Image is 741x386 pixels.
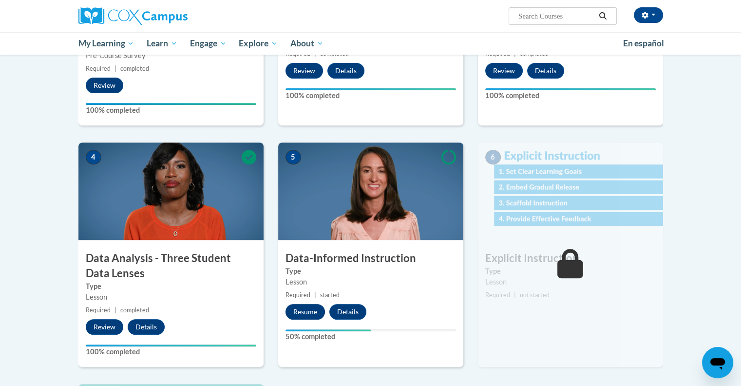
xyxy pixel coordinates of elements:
h3: Data Analysis - Three Student Data Lenses [78,251,264,281]
span: 5 [285,150,301,164]
div: Your progress [285,329,371,331]
div: Lesson [86,292,256,303]
span: Required [86,65,111,72]
span: started [320,291,340,299]
button: Search [595,10,610,22]
label: Type [285,266,456,277]
button: Review [485,63,523,79]
div: Pre-Course Survey [86,50,256,61]
span: Engage [190,38,227,49]
a: En español [617,33,670,54]
span: Learn [147,38,177,49]
button: Details [327,63,364,79]
span: | [314,291,316,299]
a: My Learning [72,32,141,55]
img: Cox Campus [78,7,188,25]
span: 6 [485,150,501,164]
h3: Data-Informed Instruction [278,251,463,266]
a: Explore [232,32,284,55]
span: About [290,38,323,49]
button: Details [128,319,165,335]
div: Your progress [485,88,656,90]
a: Learn [140,32,184,55]
img: Course Image [278,142,463,240]
label: 100% completed [86,105,256,116]
label: 100% completed [485,90,656,101]
a: Cox Campus [78,7,264,25]
button: Details [329,304,366,320]
span: Explore [239,38,278,49]
label: 50% completed [285,331,456,342]
button: Details [527,63,564,79]
button: Review [86,319,123,335]
span: En español [623,38,664,48]
input: Search Courses [517,10,595,22]
a: Engage [184,32,233,55]
label: 100% completed [86,346,256,357]
span: Required [86,306,111,314]
span: | [514,291,516,299]
div: Lesson [285,277,456,287]
label: 100% completed [285,90,456,101]
div: Lesson [485,277,656,287]
span: not started [520,291,550,299]
span: | [114,306,116,314]
img: Course Image [478,142,663,240]
div: Your progress [285,88,456,90]
a: About [284,32,330,55]
label: Type [86,281,256,292]
span: My Learning [78,38,134,49]
span: | [114,65,116,72]
button: Account Settings [634,7,663,23]
div: Main menu [64,32,678,55]
div: Your progress [86,345,256,346]
span: completed [120,65,149,72]
span: completed [120,306,149,314]
span: 4 [86,150,101,164]
h3: Explicit Instruction [478,251,663,266]
iframe: Button to launch messaging window [702,347,733,378]
button: Review [86,78,123,93]
button: Resume [285,304,325,320]
span: Required [285,291,310,299]
button: Review [285,63,323,79]
div: Your progress [86,103,256,105]
label: Type [485,266,656,277]
img: Course Image [78,142,264,240]
span: Required [485,291,510,299]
